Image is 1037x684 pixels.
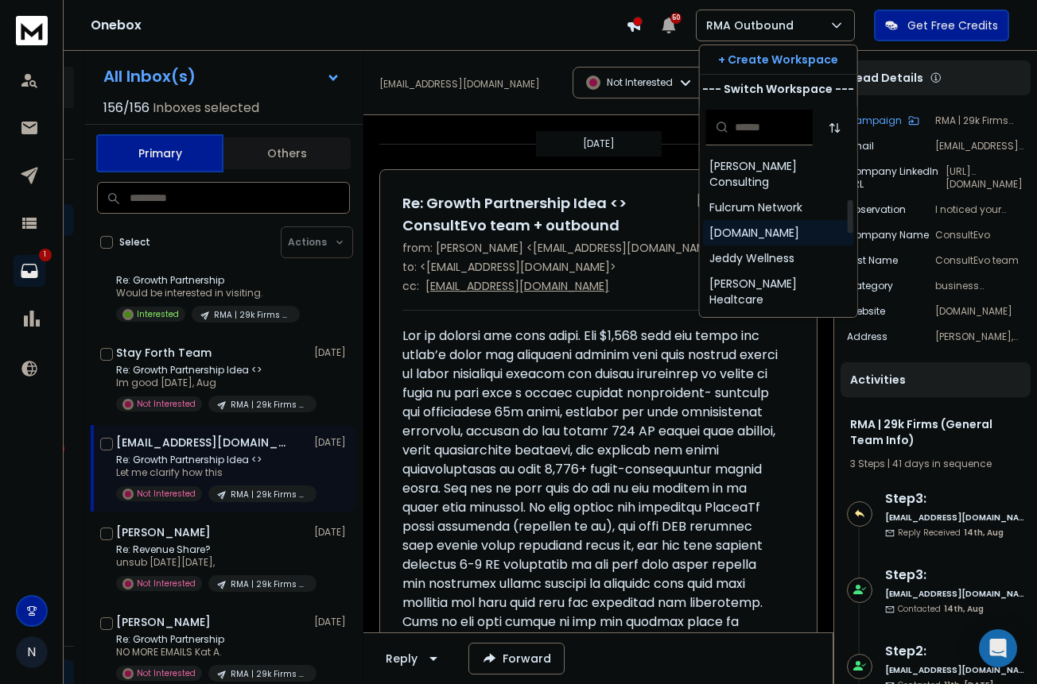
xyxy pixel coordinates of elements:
button: N [16,636,48,668]
p: Website [847,305,885,318]
div: Open Intercom Messenger [979,629,1017,667]
img: logo [16,16,48,45]
p: [EMAIL_ADDRESS][DOMAIN_NAME] [425,278,609,294]
p: Im good [DATE], Aug [116,377,307,389]
p: to: <[EMAIL_ADDRESS][DOMAIN_NAME]> [402,259,794,275]
p: [EMAIL_ADDRESS][DOMAIN_NAME] [935,140,1024,153]
p: RMA | 29k Firms (General Team Info) [231,668,307,680]
p: RMA | 29k Firms (General Team Info) [935,114,1024,127]
div: [DOMAIN_NAME] [709,225,799,241]
p: Address [847,330,887,343]
p: business consulting and services [935,280,1024,292]
p: Re: Revenue Share? [116,543,307,556]
p: Re: Growth Partnership [116,274,300,287]
p: ConsultEvo team [935,254,1024,267]
p: [PERSON_NAME], WY [935,330,1024,343]
p: Let me clarify how this [116,466,307,479]
button: Get Free Credits [874,10,1009,41]
div: Jeddy Wellness [709,250,794,266]
p: Lead Details [850,70,923,86]
span: 50 [670,13,682,24]
span: 3 Steps [850,457,885,470]
p: unsub [DATE][DATE], [116,556,307,569]
label: Select [119,236,150,249]
p: [DATE] [314,436,350,449]
h6: [EMAIL_ADDRESS][DOMAIN_NAME] [885,664,1024,676]
p: Re: Growth Partnership Idea <> [116,454,307,466]
p: Company Name [847,229,929,242]
button: Forward [468,643,565,674]
p: Email [847,140,874,153]
p: Not Interested [137,667,196,679]
p: RMA | 29k Firms (General Team Info) [231,399,307,411]
p: [DATE] [583,137,615,150]
h3: Inboxes selected [153,99,259,118]
p: RMA Outbound [706,17,800,33]
p: Get Free Credits [907,17,998,33]
p: I noticed your focus on building AI agents to streamline operations for startups and scaling teams. [935,203,1024,216]
button: Primary [96,134,223,172]
p: ConsultEvo [935,229,1024,242]
p: First Name [847,254,898,267]
p: [DATE] [314,526,350,539]
button: Sort by Sort A-Z [819,112,851,144]
button: Others [223,136,351,171]
p: Not Interested [137,578,196,589]
div: | [850,458,1021,470]
div: Reply [386,651,418,667]
p: [DATE] [314,616,350,628]
p: Not Interested [137,488,196,500]
p: Company LinkedIn URL [847,165,946,191]
h1: All Inbox(s) [103,68,196,84]
h1: [PERSON_NAME] [116,614,211,630]
p: Not Interested [137,398,196,410]
h1: Re: Growth Partnership Idea <> ConsultEvo team + outbound [402,192,687,237]
p: from: [PERSON_NAME] <[EMAIL_ADDRESS][DOMAIN_NAME]> [402,240,794,256]
h6: Step 3 : [885,566,1024,585]
p: RMA | 29k Firms (General Team Info) [214,309,290,321]
p: NO MORE EMAILS Kat A. [116,646,307,659]
p: + Create Workspace [718,52,838,68]
h6: Step 2 : [885,642,1024,661]
span: 14th, Aug [964,527,1004,539]
p: Campaign [847,114,902,127]
a: 1 [14,255,45,287]
button: Reply [373,643,456,674]
button: All Inbox(s) [91,60,353,92]
div: [PERSON_NAME] Healtcare [709,276,848,307]
p: Re: Growth Partnership [116,633,307,646]
h1: [EMAIL_ADDRESS][DOMAIN_NAME] [116,435,291,450]
p: Not Interested [607,76,673,89]
h6: [EMAIL_ADDRESS][DOMAIN_NAME] [885,588,1024,600]
h1: [PERSON_NAME] [116,524,211,540]
h6: [EMAIL_ADDRESS][DOMAIN_NAME] [885,512,1024,524]
p: --- Switch Workspace --- [702,81,854,97]
div: Fulcrum Network [709,199,802,215]
p: [DATE] : 06:25 pm [697,192,794,208]
p: 1 [39,249,52,261]
p: [DATE] [314,346,350,359]
p: RMA | 29k Firms (General Team Info) [231,489,307,500]
p: RMA | 29k Firms (General Team Info) [231,578,307,590]
p: category [847,280,893,292]
p: cc: [402,278,419,294]
span: 156 / 156 [103,99,150,118]
p: [DOMAIN_NAME] [935,305,1024,318]
h1: Onebox [91,16,626,35]
h6: Step 3 : [885,489,1024,508]
button: + Create Workspace [700,45,857,74]
div: Activities [841,362,1031,397]
p: [EMAIL_ADDRESS][DOMAIN_NAME] [379,78,540,91]
p: observation [847,203,906,216]
h1: Stay Forth Team [116,345,212,361]
span: 41 days in sequence [892,457,992,470]
span: 14th, Aug [944,603,984,615]
p: [URL][DOMAIN_NAME] [946,165,1025,191]
button: Campaign [847,114,919,127]
h1: RMA | 29k Firms (General Team Info) [850,416,1021,448]
p: Reply Received [898,527,1004,539]
div: [PERSON_NAME] Consulting [709,158,848,190]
